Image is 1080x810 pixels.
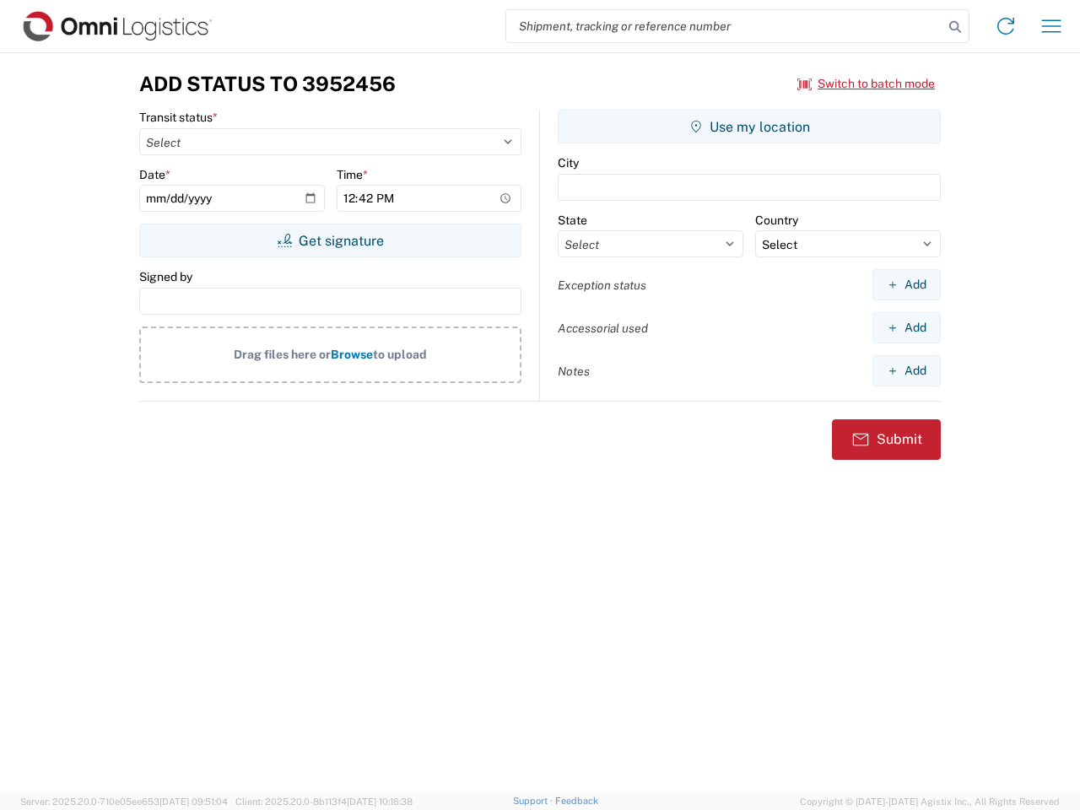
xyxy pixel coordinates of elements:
[513,796,555,806] a: Support
[331,348,373,361] span: Browse
[235,796,413,807] span: Client: 2025.20.0-8b113f4
[139,167,170,182] label: Date
[139,110,218,125] label: Transit status
[872,355,941,386] button: Add
[558,278,646,293] label: Exception status
[373,348,427,361] span: to upload
[506,10,943,42] input: Shipment, tracking or reference number
[800,794,1060,809] span: Copyright © [DATE]-[DATE] Agistix Inc., All Rights Reserved
[347,796,413,807] span: [DATE] 10:16:38
[555,796,598,806] a: Feedback
[139,224,521,257] button: Get signature
[872,312,941,343] button: Add
[558,213,587,228] label: State
[234,348,331,361] span: Drag files here or
[139,72,396,96] h3: Add Status to 3952456
[755,213,798,228] label: Country
[337,167,368,182] label: Time
[832,419,941,460] button: Submit
[558,364,590,379] label: Notes
[558,155,579,170] label: City
[139,269,192,284] label: Signed by
[872,269,941,300] button: Add
[797,70,935,98] button: Switch to batch mode
[20,796,228,807] span: Server: 2025.20.0-710e05ee653
[558,110,941,143] button: Use my location
[558,321,648,336] label: Accessorial used
[159,796,228,807] span: [DATE] 09:51:04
